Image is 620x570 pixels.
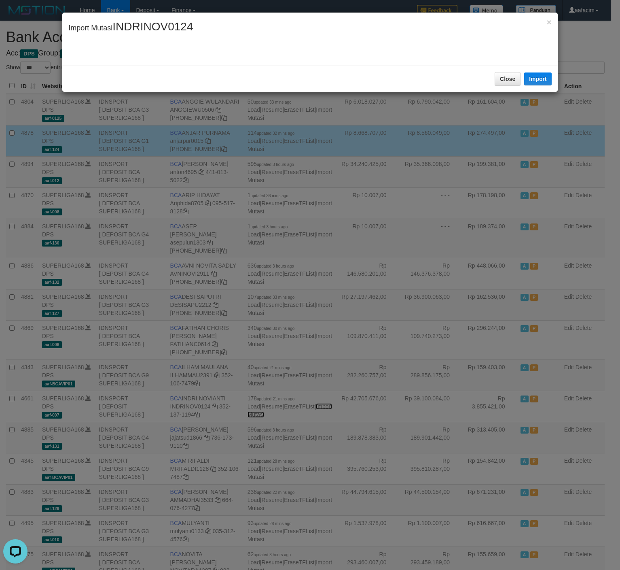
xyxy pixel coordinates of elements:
span: × [546,17,551,27]
button: Import [524,72,552,85]
span: Import Mutasi [68,24,193,32]
button: Close [546,18,551,26]
button: Open LiveChat chat widget [3,3,28,28]
button: Close [495,72,521,86]
span: INDRINOV0124 [112,20,193,33]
